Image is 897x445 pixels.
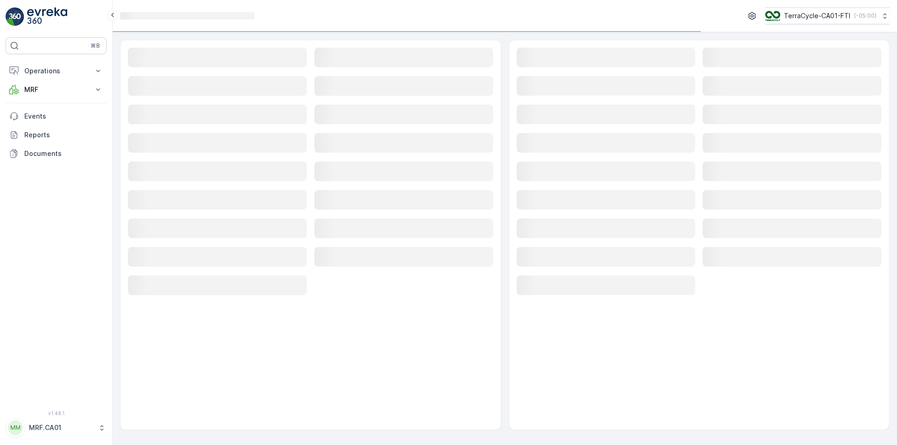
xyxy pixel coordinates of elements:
a: Reports [6,126,107,144]
span: v 1.48.1 [6,410,107,416]
p: Reports [24,130,103,140]
button: MMMRF.CA01 [6,418,107,438]
a: Events [6,107,107,126]
p: Events [24,112,103,121]
p: Operations [24,66,88,76]
img: logo_light-DOdMpM7g.png [27,7,67,26]
p: Documents [24,149,103,158]
img: logo [6,7,24,26]
p: TerraCycle-CA01-FTI [784,11,850,21]
button: TerraCycle-CA01-FTI(-05:00) [765,7,890,24]
div: MM [8,420,23,435]
a: Documents [6,144,107,163]
button: MRF [6,80,107,99]
p: ⌘B [91,42,100,49]
p: MRF [24,85,88,94]
p: ( -05:00 ) [854,12,876,20]
img: TC_BVHiTW6.png [765,11,780,21]
p: MRF.CA01 [29,423,93,432]
button: Operations [6,62,107,80]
